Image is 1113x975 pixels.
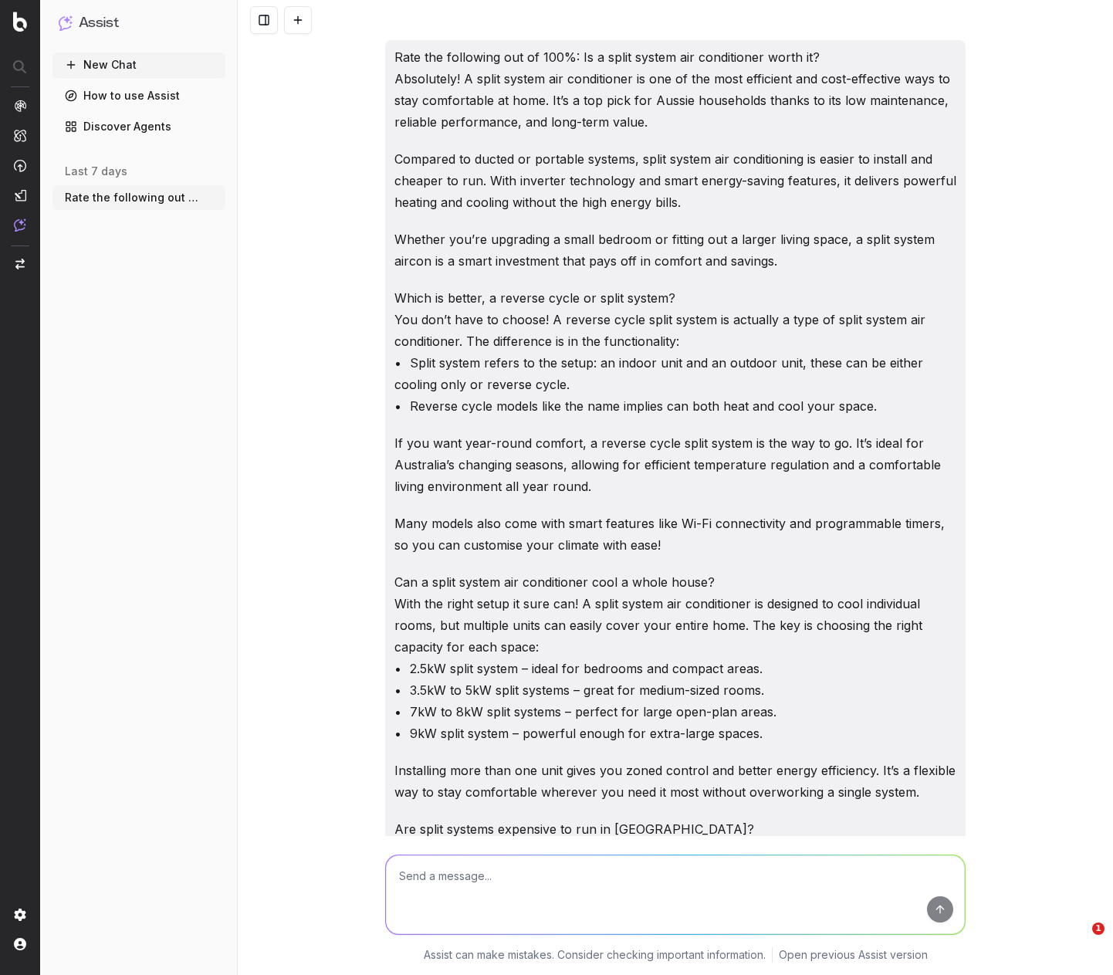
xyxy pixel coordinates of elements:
img: Activation [14,159,26,172]
span: Rate the following out of 100%: Is a spl [65,190,201,205]
iframe: Intercom live chat [1061,923,1098,960]
p: Are split systems expensive to run in [GEOGRAPHIC_DATA]? Not if you choose wisely. Many split sys... [394,818,956,948]
p: Can a split system air conditioner cool a whole house? With the right setup it sure can! A split ... [394,571,956,744]
img: Analytics [14,100,26,112]
span: 1 [1092,923,1105,935]
img: Setting [14,909,26,921]
img: Assist [59,15,73,30]
button: New Chat [52,52,225,77]
h1: Assist [79,12,119,34]
p: Rate the following out of 100%: Is a split system air conditioner worth it? Absolutely! A split s... [394,46,956,133]
p: Compared to ducted or portable systems, split system air conditioning is easier to install and ch... [394,148,956,213]
a: Open previous Assist version [779,947,928,963]
button: Rate the following out of 100%: Is a spl [52,185,225,210]
p: Installing more than one unit gives you zoned control and better energy efficiency. It’s a flexib... [394,760,956,803]
img: Intelligence [14,129,26,142]
img: Assist [14,218,26,232]
p: Which is better, a reverse cycle or split system? You don’t have to choose! A reverse cycle split... [394,287,956,417]
p: Assist can make mistakes. Consider checking important information. [424,947,766,963]
span: last 7 days [65,164,127,179]
p: Many models also come with smart features like Wi-Fi connectivity and programmable timers, so you... [394,513,956,556]
p: If you want year-round comfort, a reverse cycle split system is the way to go. It’s ideal for Aus... [394,432,956,497]
button: Assist [59,12,219,34]
p: Whether you’re upgrading a small bedroom or fitting out a larger living space, a split system air... [394,229,956,272]
img: My account [14,938,26,950]
img: Studio [14,189,26,201]
a: How to use Assist [52,83,225,108]
img: Botify logo [13,12,27,32]
a: Discover Agents [52,114,225,139]
img: Switch project [15,259,25,269]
